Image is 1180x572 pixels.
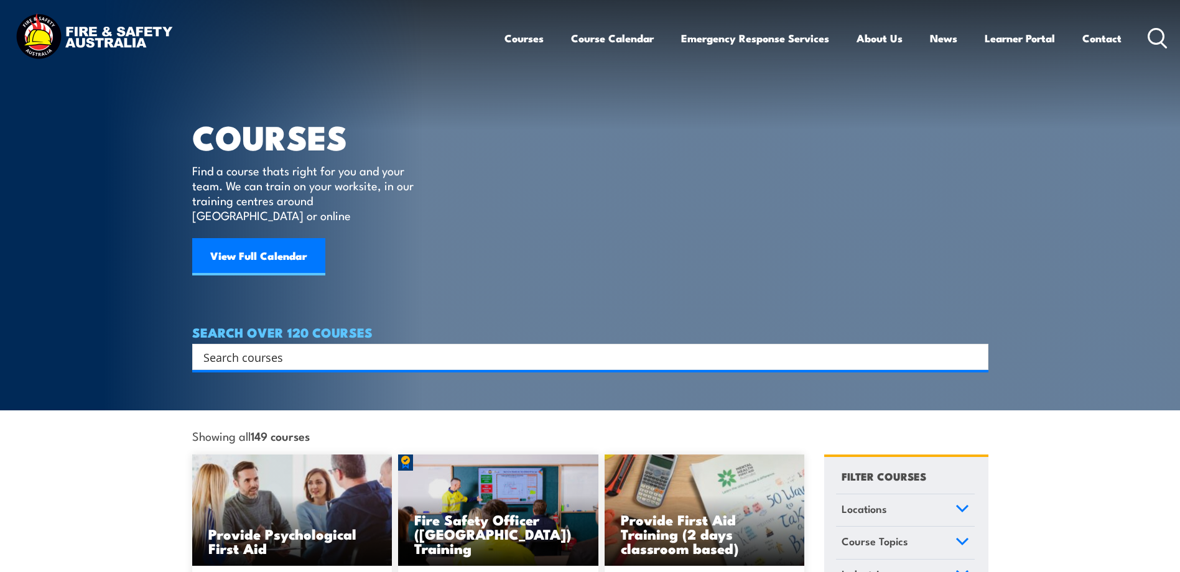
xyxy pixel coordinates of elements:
[842,500,887,517] span: Locations
[192,238,325,275] a: View Full Calendar
[192,122,432,151] h1: COURSES
[192,325,988,339] h4: SEARCH OVER 120 COURSES
[398,454,598,566] img: Fire Safety Advisor
[208,527,376,555] h3: Provide Psychological First Aid
[842,468,926,484] h4: FILTER COURSES
[206,348,964,366] form: Search form
[605,454,805,566] a: Provide First Aid Training (2 days classroom based)
[504,22,544,55] a: Courses
[836,494,975,527] a: Locations
[192,163,419,223] p: Find a course thats right for you and your team. We can train on your worksite, in our training c...
[681,22,829,55] a: Emergency Response Services
[251,427,310,444] strong: 149 courses
[192,429,310,442] span: Showing all
[621,512,789,555] h3: Provide First Aid Training (2 days classroom based)
[930,22,957,55] a: News
[967,348,984,366] button: Search magnifier button
[192,454,393,566] a: Provide Psychological First Aid
[857,22,903,55] a: About Us
[203,348,961,366] input: Search input
[836,527,975,559] a: Course Topics
[1082,22,1122,55] a: Contact
[571,22,654,55] a: Course Calendar
[842,533,908,550] span: Course Topics
[414,512,582,555] h3: Fire Safety Officer ([GEOGRAPHIC_DATA]) Training
[985,22,1055,55] a: Learner Portal
[192,454,393,566] img: Mental Health First Aid Training Course from Fire & Safety Australia
[605,454,805,566] img: Mental Health First Aid Training (Standard) – Classroom
[398,454,598,566] a: Fire Safety Officer ([GEOGRAPHIC_DATA]) Training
